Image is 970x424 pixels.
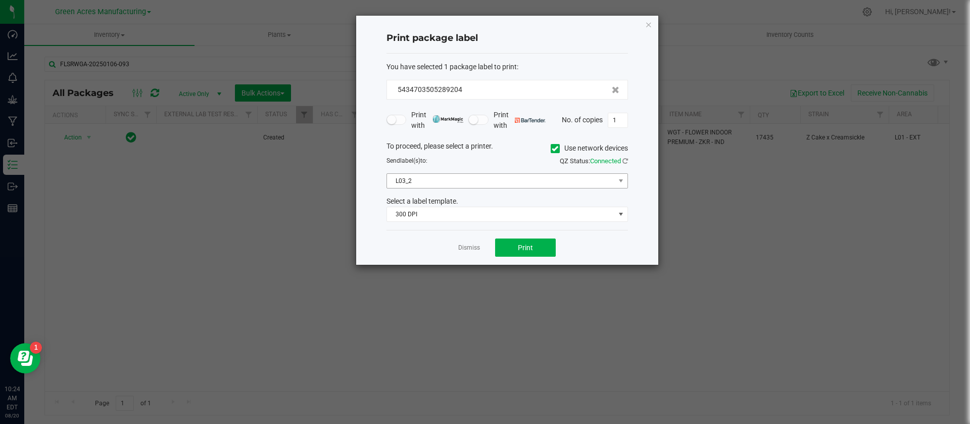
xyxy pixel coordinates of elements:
[494,110,546,131] span: Print with
[379,141,636,156] div: To proceed, please select a printer.
[398,85,462,93] span: 5434703505289204
[495,239,556,257] button: Print
[386,63,517,71] span: You have selected 1 package label to print
[411,110,463,131] span: Print with
[562,115,603,123] span: No. of copies
[386,157,427,164] span: Send to:
[30,342,42,354] iframe: Resource center unread badge
[590,157,621,165] span: Connected
[432,115,463,123] img: mark_magic_cybra.png
[551,143,628,154] label: Use network devices
[458,244,480,252] a: Dismiss
[560,157,628,165] span: QZ Status:
[515,118,546,123] img: bartender.png
[386,62,628,72] div: :
[386,32,628,45] h4: Print package label
[400,157,420,164] span: label(s)
[518,244,533,252] span: Print
[379,196,636,207] div: Select a label template.
[10,343,40,373] iframe: Resource center
[387,174,615,188] span: L03_2
[387,207,615,221] span: 300 DPI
